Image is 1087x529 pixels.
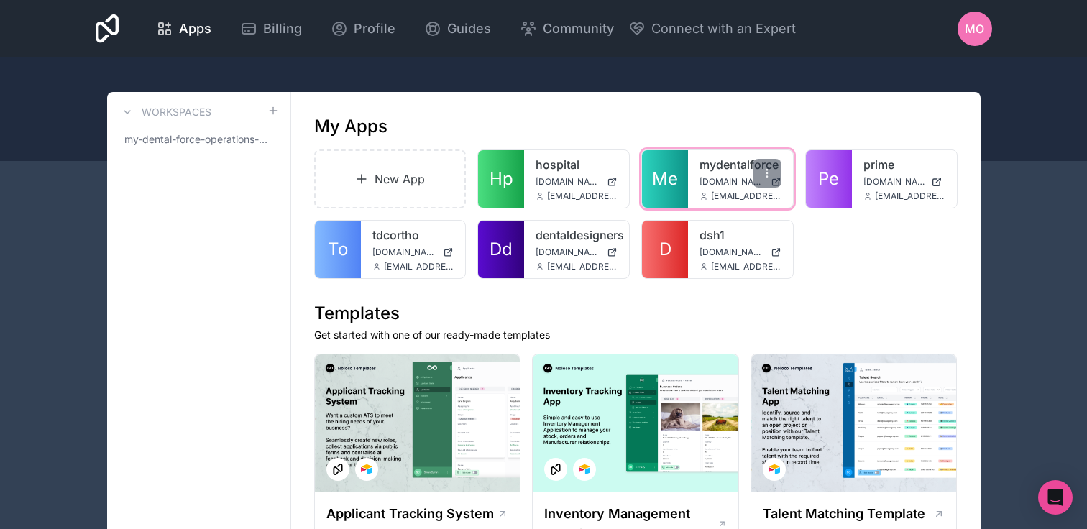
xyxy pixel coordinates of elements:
[372,247,454,258] a: [DOMAIN_NAME]
[700,176,765,188] span: [DOMAIN_NAME]
[314,328,958,342] p: Get started with one of our ready-made templates
[818,167,839,190] span: Pe
[229,13,313,45] a: Billing
[700,156,781,173] a: mydentalforce
[769,464,780,475] img: Airtable Logo
[863,176,925,188] span: [DOMAIN_NAME]
[490,167,513,190] span: Hp
[875,190,945,202] span: [EMAIL_ADDRESS][DOMAIN_NAME]
[543,19,614,39] span: Community
[263,19,302,39] span: Billing
[628,19,796,39] button: Connect with an Expert
[863,176,945,188] a: [DOMAIN_NAME]
[372,247,438,258] span: [DOMAIN_NAME]
[179,19,211,39] span: Apps
[314,149,467,208] a: New App
[965,20,984,37] span: MO
[651,19,796,39] span: Connect with an Expert
[124,132,267,147] span: my-dental-force-operations-workspace
[142,105,211,119] h3: Workspaces
[700,247,781,258] a: [DOMAIN_NAME]
[354,19,395,39] span: Profile
[119,103,211,121] a: Workspaces
[508,13,625,45] a: Community
[315,221,361,278] a: To
[536,247,601,258] span: [DOMAIN_NAME]
[314,302,958,325] h1: Templates
[319,13,407,45] a: Profile
[642,150,688,208] a: Me
[700,176,781,188] a: [DOMAIN_NAME]
[659,238,671,261] span: D
[361,464,372,475] img: Airtable Logo
[711,190,781,202] span: [EMAIL_ADDRESS][DOMAIN_NAME]
[1038,480,1073,515] div: Open Intercom Messenger
[536,176,601,188] span: [DOMAIN_NAME]
[413,13,503,45] a: Guides
[763,504,925,524] h1: Talent Matching Template
[547,261,618,272] span: [EMAIL_ADDRESS][DOMAIN_NAME]
[652,167,678,190] span: Me
[700,247,765,258] span: [DOMAIN_NAME]
[490,238,513,261] span: Dd
[145,13,223,45] a: Apps
[536,247,618,258] a: [DOMAIN_NAME]
[328,238,348,261] span: To
[547,190,618,202] span: [EMAIL_ADDRESS][DOMAIN_NAME]
[536,156,618,173] a: hospital
[711,261,781,272] span: [EMAIL_ADDRESS][DOMAIN_NAME]
[700,226,781,244] a: dsh1
[806,150,852,208] a: Pe
[314,115,387,138] h1: My Apps
[536,176,618,188] a: [DOMAIN_NAME]
[447,19,491,39] span: Guides
[579,464,590,475] img: Airtable Logo
[863,156,945,173] a: prime
[536,226,618,244] a: dentaldesigners
[478,150,524,208] a: Hp
[119,126,279,152] a: my-dental-force-operations-workspace
[642,221,688,278] a: D
[372,226,454,244] a: tdcortho
[326,504,494,524] h1: Applicant Tracking System
[478,221,524,278] a: Dd
[384,261,454,272] span: [EMAIL_ADDRESS][DOMAIN_NAME]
